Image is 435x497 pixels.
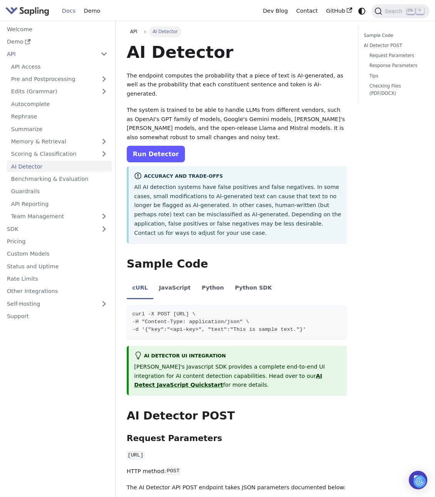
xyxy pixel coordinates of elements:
[7,161,112,172] a: AI Detector
[149,26,181,37] span: AI Detector
[127,146,185,162] a: Run Detector
[127,26,347,37] nav: Breadcrumbs
[127,452,144,459] code: [URL]
[369,52,418,59] a: Request Parameters
[127,433,347,444] h3: Request Parameters
[7,61,112,72] a: API Access
[7,98,112,110] a: Autocomplete
[127,257,347,271] h2: Sample Code
[58,5,80,17] a: Docs
[364,32,421,39] a: Sample Code
[5,5,52,17] a: Sapling.ai
[371,4,429,18] button: Search (Ctrl+K)
[7,186,112,197] a: Guardrails
[416,7,424,14] kbd: K
[3,286,112,297] a: Other Integrations
[3,236,112,247] a: Pricing
[127,409,347,423] h2: AI Detector POST
[3,36,112,47] a: Demo
[229,278,277,300] li: Python SDK
[3,248,112,259] a: Custom Models
[196,278,229,300] li: Python
[7,86,112,97] a: Edits (Grammar)
[369,72,418,80] a: Tips
[322,5,356,17] a: GitHub
[96,49,112,60] button: Collapse sidebar category 'API'
[127,71,347,99] p: The endpoint computes the probability that a piece of text is AI-generated, as well as the probab...
[7,136,112,147] a: Memory & Retrieval
[3,273,112,285] a: Rate Limits
[127,483,347,492] p: The AI Detector API POST endpoint takes JSON parameters documented below:
[382,8,407,14] span: Search
[153,278,196,300] li: JavaScript
[127,467,347,476] p: HTTP method:
[7,74,112,85] a: Pre and Postprocessing
[364,42,421,49] a: AI Detector POST
[7,148,112,160] a: Scoring & Classification
[3,24,112,35] a: Welcome
[96,223,112,234] button: Expand sidebar category 'SDK'
[356,5,368,17] button: Switch between dark and light mode (currently system mode)
[3,261,112,272] a: Status and Uptime
[3,223,96,234] a: SDK
[409,471,427,489] div: Open Intercom Messenger
[130,29,137,34] span: API
[80,5,104,17] a: Demo
[292,5,322,17] a: Contact
[134,172,341,181] div: Accuracy and Trade-offs
[5,5,49,17] img: Sapling.ai
[134,352,341,361] div: AI Detector UI integration
[7,123,112,135] a: Summarize
[7,211,112,222] a: Team Management
[134,183,341,238] p: All AI detection systems have false positives and false negatives. In some cases, small modificat...
[369,83,418,97] a: Checking Files (PDF/DOCX)
[259,5,292,17] a: Dev Blog
[7,111,112,122] a: Rephrase
[127,106,347,142] p: The system is trained to be able to handle LLMs from different vendors, such as OpenAI's GPT fami...
[132,327,306,332] span: -d '{"key":"<api-key>", "text":"This is sample text."}'
[127,278,153,300] li: cURL
[127,42,347,62] h1: AI Detector
[127,26,141,37] a: API
[369,62,418,69] a: Response Parameters
[3,311,112,322] a: Support
[132,311,195,317] span: curl -X POST [URL] \
[7,174,112,185] a: Benchmarking & Evaluation
[7,198,112,209] a: API Reporting
[134,362,341,390] p: [PERSON_NAME]'s Javascript SDK provides a complete end-to-end UI integration for AI content detec...
[166,467,181,475] code: POST
[3,49,96,60] a: API
[132,319,249,325] span: -H "Content-Type: application/json" \
[3,298,112,309] a: Self-Hosting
